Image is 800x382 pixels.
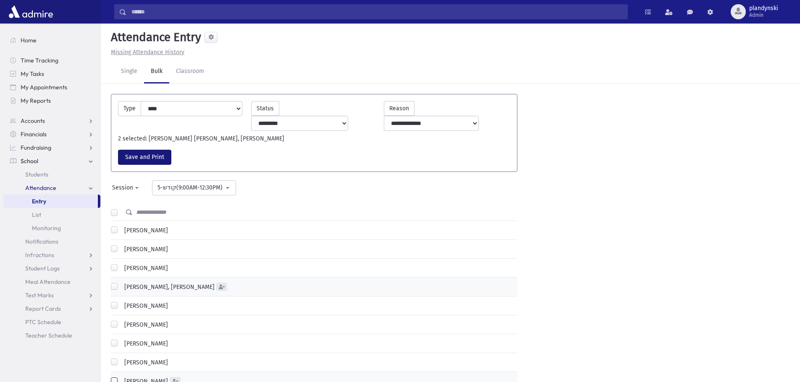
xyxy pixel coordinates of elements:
label: [PERSON_NAME] [121,358,168,367]
span: Financials [21,130,47,138]
button: 5-קודש(9:00AM-12:30PM) [152,180,236,195]
a: Test Marks [3,288,100,302]
button: Save and Print [118,150,171,165]
a: Students [3,168,100,181]
a: Attendance [3,181,100,195]
a: List [3,208,100,221]
label: [PERSON_NAME] [121,226,168,235]
span: Time Tracking [21,57,58,64]
span: My Reports [21,97,51,104]
span: Test Marks [25,291,54,299]
a: Single [114,60,144,83]
a: Financials [3,127,100,141]
a: Teacher Schedule [3,329,100,342]
span: Admin [749,12,778,18]
a: Accounts [3,114,100,127]
span: Meal Attendance [25,278,71,286]
span: Teacher Schedule [25,332,72,339]
label: Status [251,101,279,116]
button: Session [107,180,145,195]
div: 2 selected: [PERSON_NAME] [PERSON_NAME], [PERSON_NAME] [114,134,514,143]
a: My Tasks [3,67,100,81]
span: Infractions [25,251,54,259]
a: Home [3,34,100,47]
span: Notifications [25,238,58,245]
span: My Appointments [21,83,67,91]
span: School [21,157,38,165]
a: Report Cards [3,302,100,315]
a: Monitoring [3,221,100,235]
span: Fundraising [21,144,51,151]
label: [PERSON_NAME], [PERSON_NAME] [121,283,215,291]
span: My Tasks [21,70,44,78]
span: List [32,211,41,218]
a: Notifications [3,235,100,248]
span: Accounts [21,117,45,125]
a: PTC Schedule [3,315,100,329]
a: My Reports [3,94,100,107]
input: Search [126,4,627,19]
a: School [3,154,100,168]
label: [PERSON_NAME] [121,301,168,310]
a: Infractions [3,248,100,262]
label: Type [118,101,141,116]
a: Missing Attendance History [108,49,184,56]
a: Meal Attendance [3,275,100,288]
label: Reason [384,101,414,116]
span: Attendance [25,184,56,192]
label: [PERSON_NAME] [121,264,168,273]
span: PTC Schedule [25,318,61,326]
label: [PERSON_NAME] [121,320,168,329]
a: Fundraising [3,141,100,154]
span: Student Logs [25,265,60,272]
div: 5-קודש(9:00AM-12:30PM) [157,183,224,192]
span: Monitoring [32,224,61,232]
span: Report Cards [25,305,61,312]
a: Entry [3,195,98,208]
span: Home [21,36,37,44]
span: Entry [32,197,46,205]
span: plandynski [749,5,778,12]
a: Classroom [169,60,211,83]
a: Bulk [144,60,169,83]
label: [PERSON_NAME] [121,339,168,348]
u: Missing Attendance History [111,49,184,56]
label: [PERSON_NAME] [121,245,168,254]
a: My Appointments [3,81,100,94]
img: AdmirePro [7,3,55,20]
span: Students [25,171,48,178]
h5: Attendance Entry [108,30,201,44]
a: Student Logs [3,262,100,275]
div: Session [112,183,133,192]
a: Time Tracking [3,54,100,67]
